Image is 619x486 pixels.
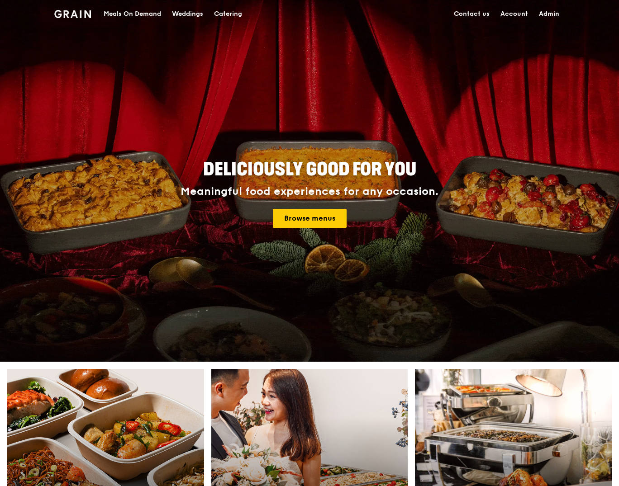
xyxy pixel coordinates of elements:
[203,159,416,180] span: Deliciously good for you
[448,0,495,28] a: Contact us
[172,0,203,28] div: Weddings
[273,209,347,228] a: Browse menus
[209,0,248,28] a: Catering
[495,0,533,28] a: Account
[167,0,209,28] a: Weddings
[533,0,565,28] a: Admin
[104,0,161,28] div: Meals On Demand
[214,0,242,28] div: Catering
[147,185,472,198] div: Meaningful food experiences for any occasion.
[54,10,91,18] img: Grain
